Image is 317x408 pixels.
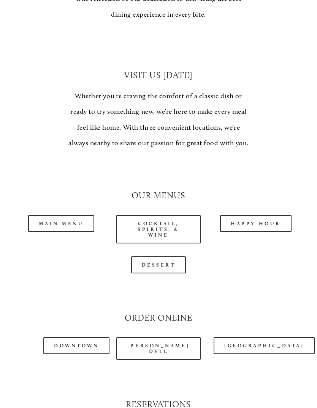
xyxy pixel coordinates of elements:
a: Downtown [43,337,109,355]
a: Cocktail, Spirits, & Wine [116,215,201,244]
p: Whether you're craving the comfort of a classic dish or ready to try something new, we’re here to... [68,89,249,152]
a: Happy Hour [220,215,292,232]
a: Dessert [131,257,186,274]
a: Main Menu [28,215,95,232]
a: [PERSON_NAME] Dell [116,337,201,360]
a: [GEOGRAPHIC_DATA] [214,337,315,355]
h2: Visit Us [DATE] [68,70,249,82]
h2: Order Online [19,312,298,325]
h2: Our Menus [19,190,298,202]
